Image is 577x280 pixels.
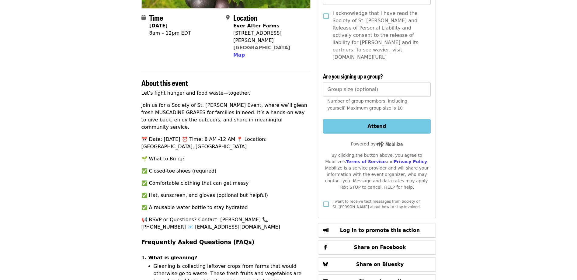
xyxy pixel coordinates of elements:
[233,23,280,29] strong: Ever After Farms
[233,52,245,58] span: Map
[141,155,311,163] p: 🌱 What to Bring:
[141,192,311,199] p: ✅ Hat, sunscreen, and gloves (optional but helpful)
[141,167,311,175] p: ✅ Closed-toe shoes (required)
[141,238,311,247] h3: Frequently Asked Questions (FAQs)
[149,12,163,23] span: Time
[233,51,245,59] button: Map
[141,204,311,211] p: ✅ A reusable water bottle to stay hydrated
[233,45,290,51] a: [GEOGRAPHIC_DATA]
[323,72,383,80] span: Are you signing up a group?
[340,227,420,233] span: Log in to promote this action
[141,89,311,97] p: Let’s fight hunger and food waste—together.
[327,99,407,110] span: Number of group members, including yourself. Maximum group size is 10
[149,30,191,37] div: 8am – 12pm EDT
[323,82,430,97] input: [object Object]
[318,223,436,238] button: Log in to promote this action
[141,77,188,88] span: About this event
[346,159,386,164] a: Terms of Service
[376,142,403,147] img: Powered by Mobilize
[226,15,230,20] i: map-marker-alt icon
[323,119,430,134] button: Attend
[332,10,426,61] span: I acknowledge that I have read the Society of St. [PERSON_NAME] and Release of Personal Liability...
[141,216,311,231] p: 📢 RSVP or Questions? Contact: [PERSON_NAME] 📞 [PHONE_NUMBER] 📧 [EMAIL_ADDRESS][DOMAIN_NAME]
[141,15,146,20] i: calendar icon
[394,159,427,164] a: Privacy Policy
[149,23,168,29] strong: [DATE]
[141,102,311,131] p: Join us for a Society of St. [PERSON_NAME] Event, where we’ll glean fresh MUSCADINE GRAPES for fa...
[354,244,406,250] span: Share on Facebook
[323,152,430,191] div: By clicking the button above, you agree to Mobilize's and . Mobilize is a service provider and wi...
[318,240,436,255] button: Share on Facebook
[233,30,306,44] div: [STREET_ADDRESS][PERSON_NAME]
[318,257,436,272] button: Share on Bluesky
[332,199,421,209] span: I want to receive text messages from Society of St. [PERSON_NAME] about how to stay involved.
[141,136,311,150] p: 📅 Date: [DATE] ⏰ Time: 8 AM -12 AM 📍 Location: [GEOGRAPHIC_DATA], [GEOGRAPHIC_DATA]
[141,180,311,187] p: ✅ Comfortable clothing that can get messy
[233,12,257,23] span: Location
[351,142,403,146] span: Powered by
[356,261,404,267] span: Share on Bluesky
[141,254,311,261] h4: 1. What is gleaning?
